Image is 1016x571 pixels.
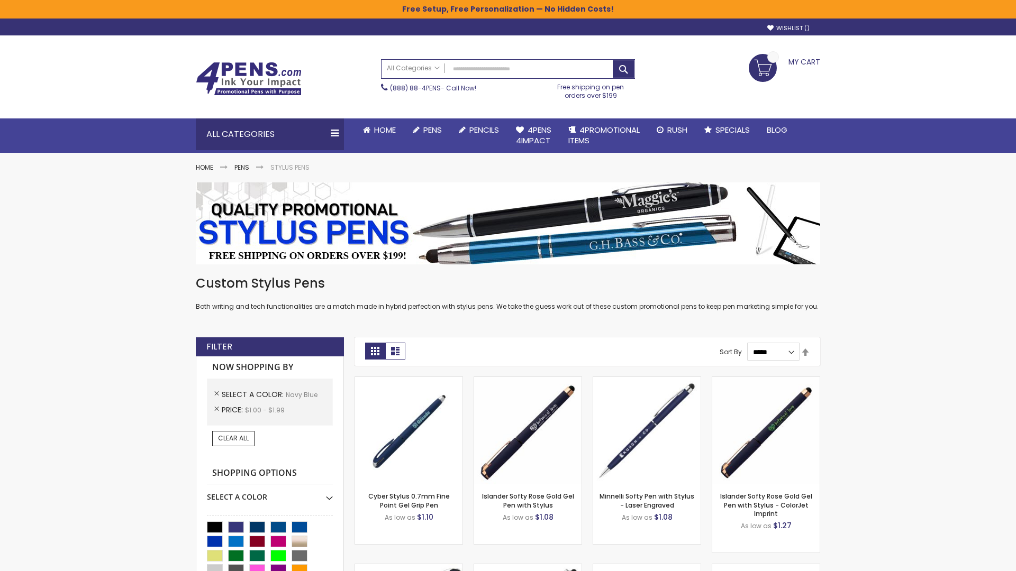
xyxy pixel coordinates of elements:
label: Sort By [720,347,742,356]
a: Clear All [212,431,255,446]
span: $1.10 [417,512,433,522]
a: Cyber Stylus 0.7mm Fine Point Gel Grip Pen [368,492,450,509]
img: Minnelli Softy Pen with Stylus - Laser Engraved-Navy Blue [593,377,701,484]
a: 4Pens4impact [507,118,560,153]
strong: Filter [206,341,232,353]
span: All Categories [387,64,440,72]
span: Pencils [469,124,499,135]
span: $1.08 [535,512,554,522]
img: Islander Softy Rose Gold Gel Pen with Stylus-Navy Blue [474,377,582,484]
a: Pencils [450,118,507,142]
div: Select A Color [207,484,333,502]
a: Minnelli Softy Pen with Stylus - Laser Engraved-Navy Blue [593,376,701,385]
span: Home [374,124,396,135]
a: Blog [758,118,796,142]
div: Both writing and tech functionalities are a match made in hybrid perfection with stylus pens. We ... [196,275,820,311]
a: Minnelli Softy Pen with Stylus - Laser Engraved [600,492,694,509]
img: Islander Softy Rose Gold Gel Pen with Stylus - ColorJet Imprint-Navy Blue [712,377,820,484]
a: Pens [404,118,450,142]
img: Cyber Stylus 0.7mm Fine Point Gel Grip Pen-Navy Blue [355,377,462,484]
span: $1.00 - $1.99 [245,406,285,415]
div: All Categories [196,118,344,150]
a: Cyber Stylus 0.7mm Fine Point Gel Grip Pen-Navy Blue [355,376,462,385]
strong: Stylus Pens [270,163,310,172]
a: Islander Softy Rose Gold Gel Pen with Stylus [482,492,574,509]
a: All Categories [382,60,445,77]
a: Wishlist [767,24,810,32]
span: 4Pens 4impact [516,124,551,146]
span: Rush [667,124,687,135]
img: 4Pens Custom Pens and Promotional Products [196,62,302,96]
span: Specials [715,124,750,135]
img: Stylus Pens [196,182,820,264]
span: Clear All [218,434,249,443]
span: - Call Now! [390,84,476,93]
a: Islander Softy Rose Gold Gel Pen with Stylus - ColorJet Imprint-Navy Blue [712,376,820,385]
a: 4PROMOTIONALITEMS [560,118,648,153]
span: Navy Blue [286,390,317,399]
strong: Shopping Options [207,462,333,485]
span: Pens [423,124,442,135]
span: Blog [767,124,787,135]
a: Home [355,118,404,142]
strong: Now Shopping by [207,356,333,379]
span: $1.27 [773,520,792,531]
span: As low as [622,513,652,522]
strong: Grid [365,343,385,360]
a: Home [196,163,213,172]
a: (888) 88-4PENS [390,84,441,93]
span: Select A Color [222,389,286,400]
h1: Custom Stylus Pens [196,275,820,292]
span: As low as [741,521,772,530]
span: As low as [385,513,415,522]
span: 4PROMOTIONAL ITEMS [568,124,640,146]
span: Price [222,404,245,415]
a: Specials [696,118,758,142]
div: Free shipping on pen orders over $199 [547,79,636,100]
a: Rush [648,118,696,142]
a: Pens [234,163,249,172]
span: $1.08 [654,512,673,522]
a: Islander Softy Rose Gold Gel Pen with Stylus - ColorJet Imprint [720,492,812,518]
a: Islander Softy Rose Gold Gel Pen with Stylus-Navy Blue [474,376,582,385]
span: As low as [503,513,533,522]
